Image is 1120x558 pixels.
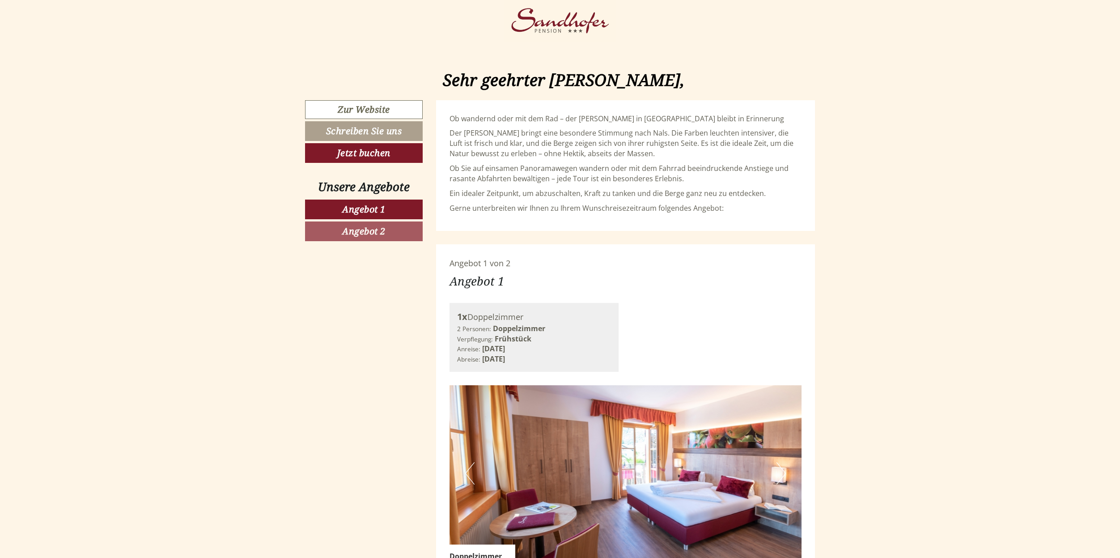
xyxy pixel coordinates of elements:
a: Zur Website [305,100,423,119]
button: Next [776,462,786,485]
div: Doppelzimmer [457,311,611,324]
p: Gerne unterbreiten wir Ihnen zu Ihrem Wunschreisezeitraum folgendes Angebot: [450,203,802,213]
p: Ob wandernd oder mit dem Rad – der [PERSON_NAME] in [GEOGRAPHIC_DATA] bleibt in Erinnerung [450,114,802,124]
span: Angebot 2 [342,225,386,237]
small: Verpflegung: [457,335,493,343]
b: Frühstück [495,334,531,344]
p: Der [PERSON_NAME] bringt eine besondere Stimmung nach Nals. Die Farben leuchten intensiver, die L... [450,128,802,159]
small: Abreise: [457,355,480,363]
b: 1x [457,311,467,323]
p: Ein idealer Zeitpunkt, um abzuschalten, Kraft zu tanken und die Berge ganz neu zu entdecken. [450,188,802,199]
a: Schreiben Sie uns [305,121,423,141]
p: Ob Sie auf einsamen Panoramawegen wandern oder mit dem Fahrrad beeindruckende Anstiege und rasant... [450,163,802,184]
span: Angebot 1 von 2 [450,258,510,268]
div: Angebot 1 [450,273,505,290]
button: Previous [465,462,475,485]
div: Unsere Angebote [305,179,423,195]
span: Angebot 1 [342,203,386,215]
small: Anreise: [457,345,480,353]
h1: Sehr geehrter [PERSON_NAME], [443,71,684,89]
b: Doppelzimmer [493,324,545,333]
b: [DATE] [482,354,505,364]
a: Jetzt buchen [305,143,423,163]
small: 2 Personen: [457,324,491,333]
b: [DATE] [482,344,505,354]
